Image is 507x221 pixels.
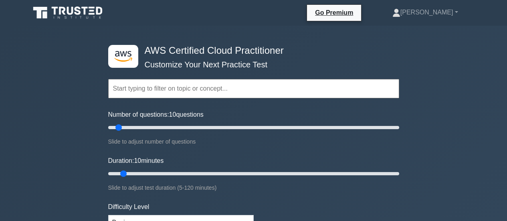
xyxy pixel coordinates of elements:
label: Number of questions: questions [108,110,204,120]
label: Difficulty Level [108,202,149,212]
div: Slide to adjust number of questions [108,137,399,146]
input: Start typing to filter on topic or concept... [108,79,399,98]
h4: AWS Certified Cloud Practitioner [141,45,360,57]
a: Go Premium [310,8,358,18]
div: Slide to adjust test duration (5-120 minutes) [108,183,399,193]
span: 10 [169,111,176,118]
label: Duration: minutes [108,156,164,166]
a: [PERSON_NAME] [373,4,477,20]
span: 10 [134,157,141,164]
